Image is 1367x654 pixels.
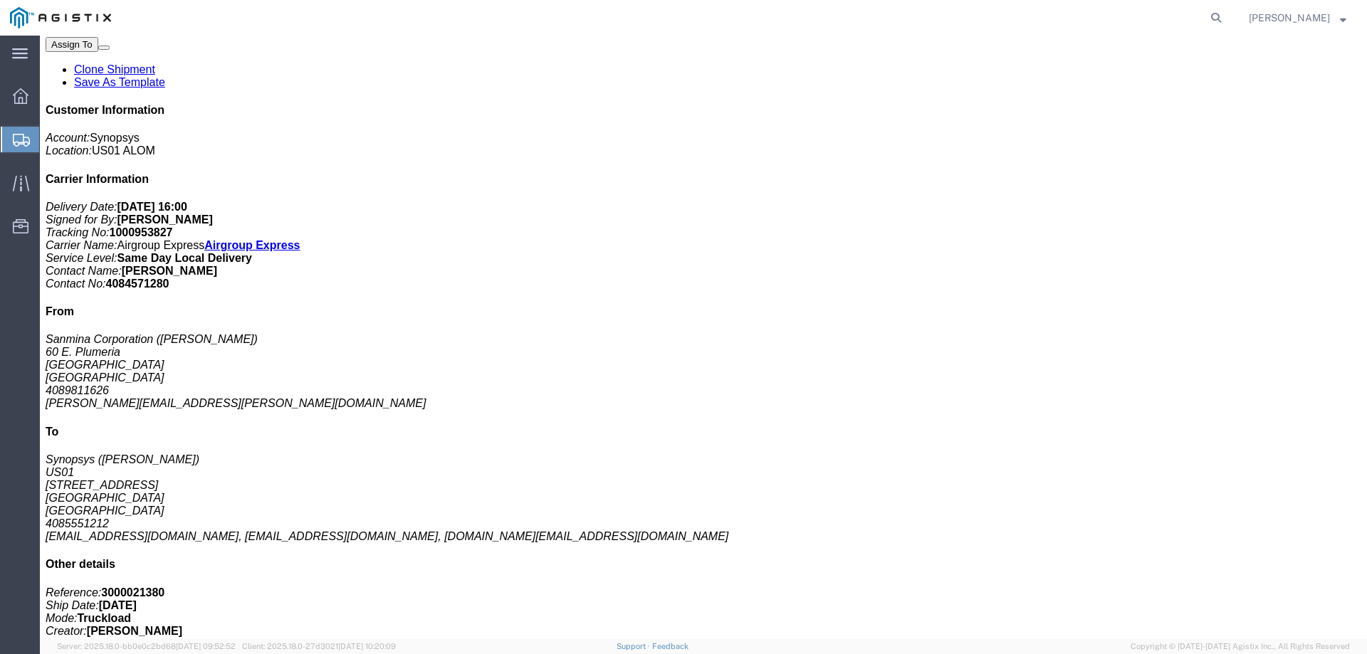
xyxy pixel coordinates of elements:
[652,642,688,650] a: Feedback
[176,642,236,650] span: [DATE] 09:52:52
[57,642,236,650] span: Server: 2025.18.0-bb0e0c2bd68
[338,642,396,650] span: [DATE] 10:20:09
[10,7,111,28] img: logo
[40,36,1367,639] iframe: FS Legacy Container
[1249,10,1330,26] span: Billy Lo
[1248,9,1347,26] button: [PERSON_NAME]
[1131,640,1350,653] span: Copyright © [DATE]-[DATE] Agistix Inc., All Rights Reserved
[242,642,396,650] span: Client: 2025.18.0-27d3021
[617,642,652,650] a: Support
